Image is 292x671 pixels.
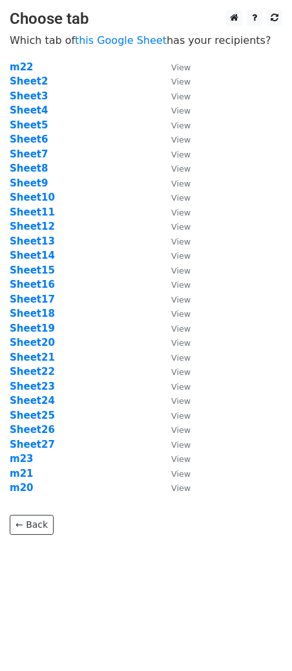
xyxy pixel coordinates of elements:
[158,482,191,494] a: View
[10,468,34,479] a: m21
[158,308,191,319] a: View
[75,34,167,46] a: this Google Sheet
[158,75,191,87] a: View
[171,425,191,435] small: View
[158,105,191,116] a: View
[171,454,191,464] small: View
[171,382,191,392] small: View
[10,75,48,87] a: Sheet2
[158,134,191,145] a: View
[171,251,191,261] small: View
[10,250,55,261] strong: Sheet14
[10,308,55,319] a: Sheet18
[10,395,55,406] a: Sheet24
[171,440,191,450] small: View
[10,221,55,232] strong: Sheet12
[171,63,191,72] small: View
[158,323,191,334] a: View
[158,90,191,102] a: View
[10,482,34,494] a: m20
[158,410,191,421] a: View
[171,367,191,377] small: View
[171,280,191,290] small: View
[10,163,48,174] a: Sheet8
[171,208,191,217] small: View
[10,105,48,116] a: Sheet4
[158,148,191,160] a: View
[10,439,55,450] a: Sheet27
[158,163,191,174] a: View
[171,92,191,101] small: View
[171,121,191,130] small: View
[158,337,191,348] a: View
[158,177,191,189] a: View
[158,453,191,465] a: View
[158,119,191,131] a: View
[10,148,48,160] a: Sheet7
[158,424,191,436] a: View
[158,235,191,247] a: View
[171,150,191,159] small: View
[158,206,191,218] a: View
[158,352,191,363] a: View
[171,396,191,406] small: View
[10,323,55,334] a: Sheet19
[10,453,34,465] a: m23
[171,353,191,363] small: View
[10,410,55,421] a: Sheet25
[10,294,55,305] strong: Sheet17
[10,34,282,47] p: Which tab of has your recipients?
[171,324,191,334] small: View
[10,206,55,218] a: Sheet11
[171,179,191,188] small: View
[10,366,55,377] strong: Sheet22
[171,193,191,203] small: View
[171,266,191,275] small: View
[171,309,191,319] small: View
[10,235,55,247] a: Sheet13
[10,381,55,392] a: Sheet23
[10,134,48,145] a: Sheet6
[158,395,191,406] a: View
[158,294,191,305] a: View
[158,250,191,261] a: View
[158,221,191,232] a: View
[158,439,191,450] a: View
[158,61,191,73] a: View
[10,424,55,436] a: Sheet26
[10,119,48,131] a: Sheet5
[171,295,191,305] small: View
[171,164,191,174] small: View
[10,192,55,203] a: Sheet10
[171,106,191,115] small: View
[158,381,191,392] a: View
[171,411,191,421] small: View
[171,483,191,493] small: View
[171,338,191,348] small: View
[158,468,191,479] a: View
[10,90,48,102] strong: Sheet3
[158,265,191,276] a: View
[10,265,55,276] a: Sheet15
[171,222,191,232] small: View
[10,279,55,290] strong: Sheet16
